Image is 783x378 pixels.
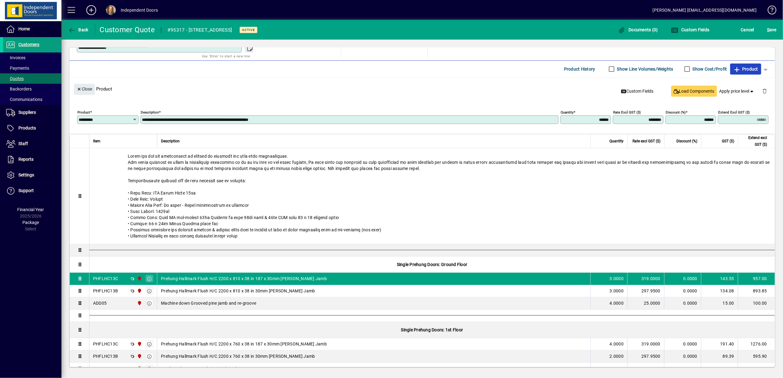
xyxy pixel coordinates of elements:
div: Lorem ips dol sit ametconsect ad elitsed do eiusmodt inc utla etdo magnaaliquae. Adm venia quisno... [89,148,775,244]
mat-label: Quantity [561,110,574,114]
td: 143.55 [701,273,738,285]
td: 0.0000 [664,297,701,310]
span: Close [76,84,92,94]
td: 0.0000 [664,350,701,363]
a: Payments [3,63,61,73]
button: Apply price level [717,86,758,97]
app-page-header-button: Close [72,86,96,91]
div: Customer Quote [100,25,155,35]
button: Profile [101,5,121,16]
td: 15.00 [701,297,738,310]
label: Show Line Volumes/Weights [616,66,673,72]
td: 1276.00 [738,338,775,350]
div: 319.0000 [631,276,660,282]
span: Backorders [6,87,32,91]
span: Christchurch [135,275,143,282]
div: Single Prehung Doors: 1st Floor [89,322,775,338]
div: 319.0000 [631,341,660,347]
span: Prehung Hallmark Flush H/C 2200 x 810 x 38 in 187 x 30mm [PERSON_NAME] Jamb [161,276,327,282]
button: Cancel [739,24,756,35]
td: 100.00 [738,297,775,310]
mat-label: Product [77,110,90,114]
mat-label: Discount (%) [666,110,686,114]
button: Add [81,5,101,16]
span: 4.0000 [610,365,624,372]
div: ADD05 [93,300,107,306]
button: Delete [757,84,772,98]
button: Product History [562,64,598,75]
span: Cancel [741,25,754,35]
div: 25.0000 [631,300,660,306]
app-page-header-button: Back [61,24,95,35]
button: Close [74,84,95,95]
a: Support [3,183,61,199]
span: GST ($) [722,138,734,145]
a: Backorders [3,84,61,94]
span: Settings [18,172,34,177]
a: Home [3,21,61,37]
td: 0.0000 [664,273,701,285]
div: 25.0000 [631,365,660,372]
span: Customers [18,42,39,47]
td: 134.08 [701,285,738,297]
div: #95317 - [STREET_ADDRESS] [167,25,232,35]
div: 297.9500 [631,288,660,294]
td: 191.40 [701,338,738,350]
div: ADD05 [93,365,107,372]
span: Discount (%) [676,138,697,145]
span: Invoices [6,55,25,60]
span: S [767,27,769,32]
span: Item [93,138,100,145]
span: Description [161,138,180,145]
td: 0.0000 [664,363,701,375]
span: Machine down Grooved pine jamb and re-groove [161,365,256,372]
button: Custom Fields [669,24,711,35]
span: Christchurch [135,341,143,347]
a: Invoices [3,52,61,63]
span: Product History [564,64,595,74]
td: 15.00 [701,363,738,375]
td: 0.0000 [664,285,701,297]
span: Extend excl GST ($) [742,134,767,148]
span: Rate excl GST ($) [632,138,660,145]
span: Christchurch [135,287,143,294]
span: Quantity [609,138,624,145]
span: Quotes [6,76,24,81]
a: Knowledge Base [763,1,775,21]
span: 4.0000 [610,300,624,306]
a: Staff [3,136,61,152]
span: Prehung Hallmark Flush H/C 2200 x 760 x 38 in 30mm [PERSON_NAME] Jamb [161,353,315,359]
span: Reports [18,157,33,162]
td: 957.00 [738,273,775,285]
div: 297.9500 [631,353,660,359]
mat-label: Extend excl GST ($) [718,110,750,114]
button: Load Components [671,86,717,97]
td: 893.85 [738,285,775,297]
mat-label: Rate excl GST ($) [613,110,641,114]
span: Documents (0) [618,27,658,32]
span: Staff [18,141,28,146]
a: Quotes [3,73,61,84]
button: Custom Fields [619,86,656,97]
span: 4.0000 [610,341,624,347]
span: Christchurch [135,353,143,360]
span: Christchurch [135,365,143,372]
span: Machine down Grooved pine jamb and re-groove [161,300,256,306]
span: Back [68,27,88,32]
span: Home [18,26,30,31]
td: 89.39 [701,350,738,363]
a: Products [3,121,61,136]
button: Save [765,24,778,35]
span: Products [18,125,36,130]
td: 100.00 [738,363,775,375]
div: PHFLHC13C [93,276,118,282]
button: Documents (0) [617,24,660,35]
span: Custom Fields [621,88,654,94]
a: Settings [3,168,61,183]
a: Communications [3,94,61,105]
span: Product [733,64,758,74]
div: Product [69,78,775,100]
span: Prehung Hallmark Flush H/C 2200 x 810 x 38 in 30mm [PERSON_NAME] Jamb [161,288,315,294]
span: 3.0000 [610,276,624,282]
span: Active [242,28,255,32]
